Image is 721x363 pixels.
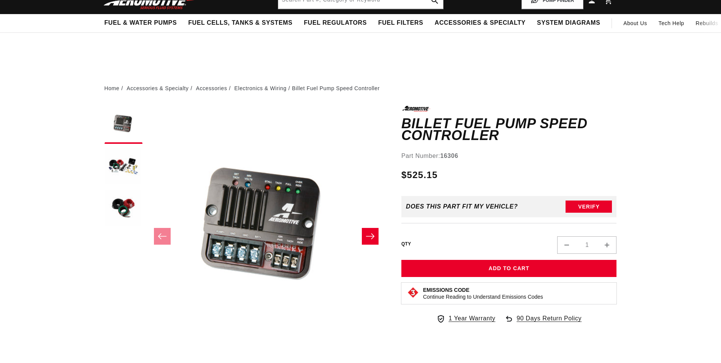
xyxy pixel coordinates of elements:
button: Load image 1 in gallery view [105,106,143,144]
strong: Emissions Code [423,287,469,293]
summary: System Diagrams [531,14,606,32]
summary: Tech Help [653,14,690,32]
summary: Fuel Regulators [298,14,372,32]
a: Home [105,84,120,92]
button: Emissions CodeContinue Reading to Understand Emissions Codes [423,287,543,300]
a: Electronics & Wiring [235,84,287,92]
a: About Us [618,14,653,32]
button: Verify [566,201,612,213]
span: System Diagrams [537,19,600,27]
span: Rebuilds [696,19,718,27]
span: 90 Days Return Policy [517,314,582,331]
summary: Fuel & Water Pumps [99,14,183,32]
button: Load image 3 in gallery view [105,189,143,228]
button: Slide left [154,228,171,245]
span: Accessories & Specialty [435,19,526,27]
strong: 16306 [440,153,458,159]
li: Billet Fuel Pump Speed Controller [292,84,380,92]
div: Does This part fit My vehicle? [406,203,518,210]
summary: Fuel Filters [372,14,429,32]
button: Load image 2 in gallery view [105,148,143,186]
button: Add to Cart [401,260,617,277]
span: Fuel Regulators [304,19,366,27]
span: Fuel Filters [378,19,423,27]
span: Fuel & Water Pumps [105,19,177,27]
a: Accessories [196,84,227,92]
span: About Us [623,20,647,26]
h1: Billet Fuel Pump Speed Controller [401,118,617,142]
a: 1 Year Warranty [436,314,495,323]
span: Fuel Cells, Tanks & Systems [188,19,292,27]
span: $525.15 [401,168,438,182]
summary: Fuel Cells, Tanks & Systems [182,14,298,32]
div: Part Number: [401,151,617,161]
summary: Accessories & Specialty [429,14,531,32]
img: Emissions code [407,287,419,299]
p: Continue Reading to Understand Emissions Codes [423,293,543,300]
span: Tech Help [659,19,685,27]
li: Accessories & Specialty [127,84,194,92]
button: Slide right [362,228,379,245]
span: 1 Year Warranty [448,314,495,323]
label: QTY [401,241,411,247]
nav: breadcrumbs [105,84,617,92]
a: 90 Days Return Policy [504,314,582,331]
